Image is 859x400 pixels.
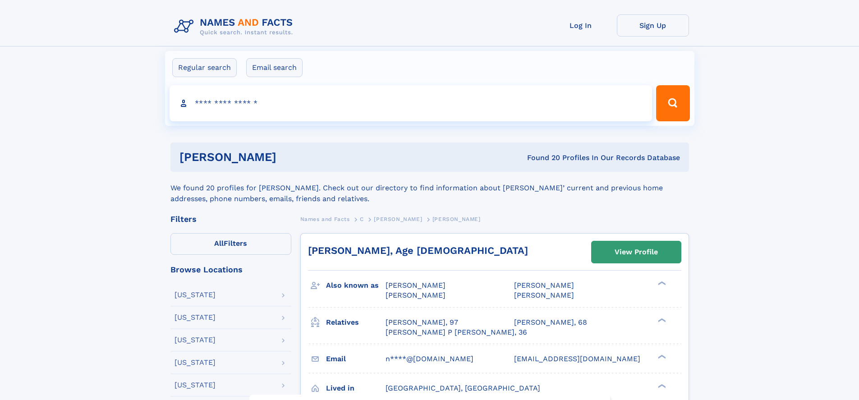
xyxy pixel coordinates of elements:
[656,85,689,121] button: Search Button
[175,336,216,344] div: [US_STATE]
[514,317,587,327] a: [PERSON_NAME], 68
[170,85,652,121] input: search input
[402,153,680,163] div: Found 20 Profiles In Our Records Database
[374,216,422,222] span: [PERSON_NAME]
[615,242,658,262] div: View Profile
[656,383,666,389] div: ❯
[514,291,574,299] span: [PERSON_NAME]
[175,291,216,299] div: [US_STATE]
[214,239,224,248] span: All
[326,315,386,330] h3: Relatives
[386,281,446,290] span: [PERSON_NAME]
[514,281,574,290] span: [PERSON_NAME]
[175,359,216,366] div: [US_STATE]
[360,216,364,222] span: C
[175,314,216,321] div: [US_STATE]
[545,14,617,37] a: Log In
[326,278,386,293] h3: Also known as
[592,241,681,263] a: View Profile
[170,215,291,223] div: Filters
[656,354,666,359] div: ❯
[326,351,386,367] h3: Email
[386,317,458,327] a: [PERSON_NAME], 97
[514,354,640,363] span: [EMAIL_ADDRESS][DOMAIN_NAME]
[386,384,540,392] span: [GEOGRAPHIC_DATA], [GEOGRAPHIC_DATA]
[386,291,446,299] span: [PERSON_NAME]
[656,280,666,286] div: ❯
[308,245,528,256] a: [PERSON_NAME], Age [DEMOGRAPHIC_DATA]
[170,14,300,39] img: Logo Names and Facts
[246,58,303,77] label: Email search
[617,14,689,37] a: Sign Up
[170,233,291,255] label: Filters
[656,317,666,323] div: ❯
[175,382,216,389] div: [US_STATE]
[326,381,386,396] h3: Lived in
[374,213,422,225] a: [PERSON_NAME]
[170,266,291,274] div: Browse Locations
[179,152,402,163] h1: [PERSON_NAME]
[172,58,237,77] label: Regular search
[432,216,481,222] span: [PERSON_NAME]
[300,213,350,225] a: Names and Facts
[170,172,689,204] div: We found 20 profiles for [PERSON_NAME]. Check out our directory to find information about [PERSON...
[386,327,527,337] a: [PERSON_NAME] P [PERSON_NAME], 36
[360,213,364,225] a: C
